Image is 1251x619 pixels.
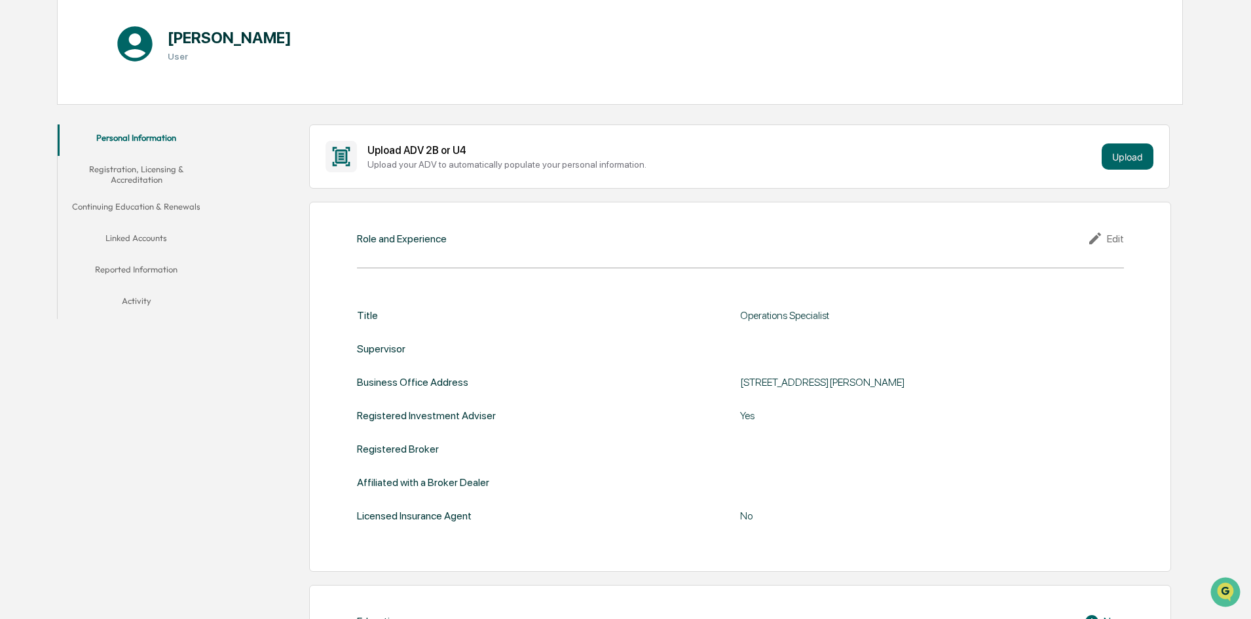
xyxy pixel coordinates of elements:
[223,104,238,120] button: Start new chat
[357,233,447,245] div: Role and Experience
[8,160,90,183] a: 🖐️Preclearance
[357,409,496,422] div: Registered Investment Adviser
[58,288,215,319] button: Activity
[367,144,1096,157] div: Upload ADV 2B or U4
[740,376,1068,388] div: [STREET_ADDRESS][PERSON_NAME]
[357,309,378,322] div: Title
[58,256,215,288] button: Reported Information
[108,165,162,178] span: Attestations
[58,124,215,319] div: secondary tabs example
[58,124,215,156] button: Personal Information
[13,28,238,48] p: How can we help?
[1087,231,1124,246] div: Edit
[58,193,215,225] button: Continuing Education & Renewals
[740,409,1068,422] div: Yes
[357,476,489,489] div: Affiliated with a Broker Dealer
[357,343,405,355] div: Supervisor
[740,510,1068,522] div: No
[13,100,37,124] img: 1746055101610-c473b297-6a78-478c-a979-82029cc54cd1
[130,222,159,232] span: Pylon
[95,166,105,177] div: 🗄️
[1209,576,1244,611] iframe: Open customer support
[13,191,24,202] div: 🔎
[26,190,83,203] span: Data Lookup
[90,160,168,183] a: 🗄️Attestations
[92,221,159,232] a: Powered byPylon
[13,166,24,177] div: 🖐️
[45,100,215,113] div: Start new chat
[168,28,291,47] h1: [PERSON_NAME]
[58,156,215,193] button: Registration, Licensing & Accreditation
[357,443,439,455] div: Registered Broker
[740,309,1068,322] div: Operations Specialist
[1102,143,1153,170] button: Upload
[357,510,472,522] div: Licensed Insurance Agent
[58,225,215,256] button: Linked Accounts
[45,113,166,124] div: We're available if you need us!
[26,165,84,178] span: Preclearance
[357,376,468,388] div: Business Office Address
[367,159,1096,170] div: Upload your ADV to automatically populate your personal information.
[8,185,88,208] a: 🔎Data Lookup
[168,51,291,62] h3: User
